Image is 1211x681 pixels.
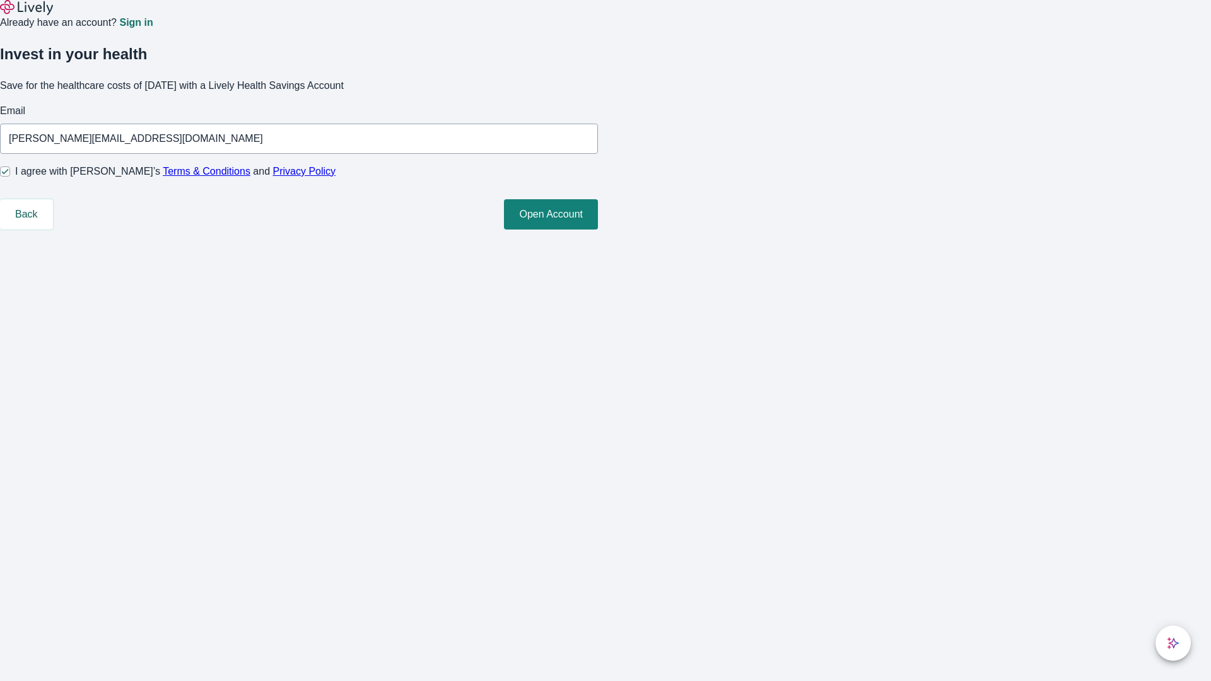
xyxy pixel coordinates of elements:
span: I agree with [PERSON_NAME]’s and [15,164,336,179]
button: chat [1155,626,1191,661]
a: Terms & Conditions [163,166,250,177]
a: Privacy Policy [273,166,336,177]
button: Open Account [504,199,598,230]
a: Sign in [119,18,153,28]
svg: Lively AI Assistant [1167,637,1179,649]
